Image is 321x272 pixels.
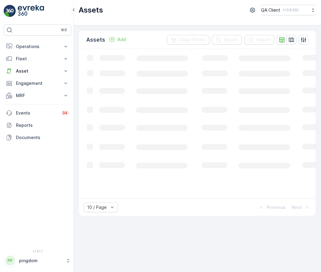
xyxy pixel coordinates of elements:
[4,65,71,77] button: Asset
[4,131,71,144] a: Documents
[261,5,316,15] button: QA Client(+03:00)
[79,5,103,15] p: Assets
[257,204,286,211] button: Previous
[18,5,44,17] img: logo_light-DOdMpM7g.png
[267,204,286,210] p: Previous
[16,93,59,99] p: MRF
[61,28,67,32] p: ⌘B
[16,56,59,62] p: Fleet
[16,68,59,74] p: Asset
[212,35,242,45] button: Export
[19,258,63,264] p: pingdom
[4,89,71,102] button: MRF
[5,256,15,266] div: PP
[16,43,59,50] p: Operations
[244,35,274,45] button: Import
[117,36,126,43] p: Add
[4,254,71,267] button: PPpingdom
[16,122,69,128] p: Reports
[86,36,105,44] p: Assets
[261,7,280,13] p: QA Client
[4,119,71,131] a: Reports
[292,204,302,210] p: Next
[4,40,71,53] button: Operations
[16,110,57,116] p: Events
[291,204,311,211] button: Next
[4,107,71,119] a: Events34
[4,249,71,253] span: v 1.51.1
[179,37,206,43] p: Clear Filters
[4,53,71,65] button: Fleet
[16,134,69,141] p: Documents
[224,37,238,43] p: Export
[62,111,68,115] p: 34
[4,5,16,17] img: logo
[256,37,271,43] p: Import
[4,77,71,89] button: Engagement
[167,35,209,45] button: Clear Filters
[16,80,59,86] p: Engagement
[106,36,128,43] button: Add
[283,8,298,13] p: ( +03:00 )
